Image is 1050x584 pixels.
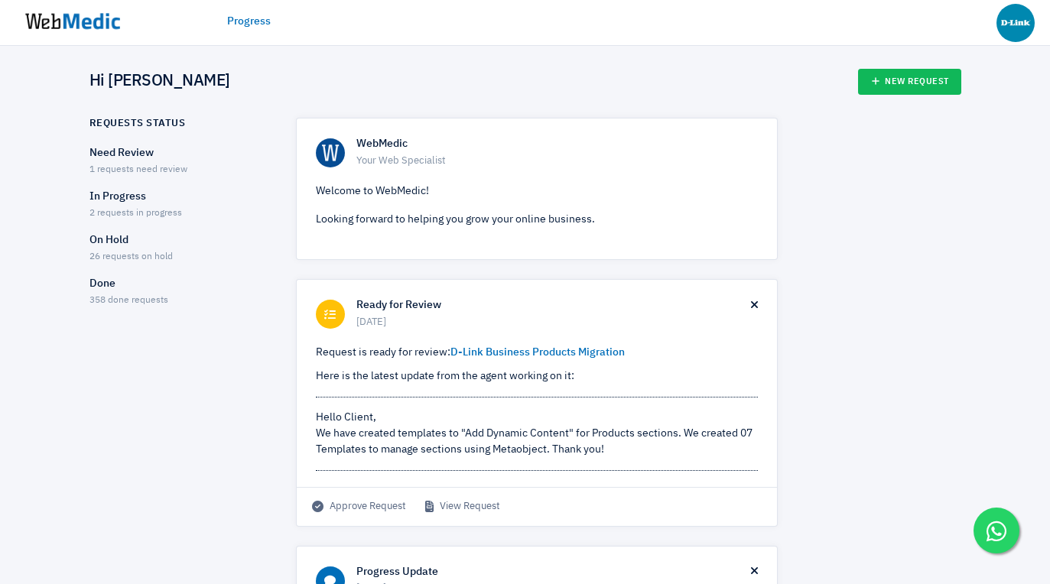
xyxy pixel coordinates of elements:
p: Welcome to WebMedic! [316,183,758,200]
div: Hello Client, We have created templates to "Add Dynamic Content" for Products sections. We create... [316,410,758,458]
span: 26 requests on hold [89,252,173,261]
span: [DATE] [356,315,751,330]
h4: Hi [PERSON_NAME] [89,72,230,92]
span: 2 requests in progress [89,209,182,218]
p: Request is ready for review: [316,345,758,361]
p: On Hold [89,232,269,248]
span: Your Web Specialist [356,154,758,169]
a: Progress [227,14,271,30]
p: Here is the latest update from the agent working on it: [316,368,758,384]
span: 1 requests need review [89,165,187,174]
p: In Progress [89,189,269,205]
h6: Requests Status [89,118,186,130]
h6: Progress Update [356,566,751,579]
h6: WebMedic [356,138,758,151]
p: Looking forward to helping you grow your online business. [316,212,758,228]
span: 358 done requests [89,296,168,305]
a: D-Link Business Products Migration [450,347,625,358]
a: New Request [858,69,961,95]
p: Need Review [89,145,269,161]
p: Done [89,276,269,292]
h6: Ready for Review [356,299,751,313]
span: Approve Request [312,499,406,514]
a: View Request [425,499,500,514]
